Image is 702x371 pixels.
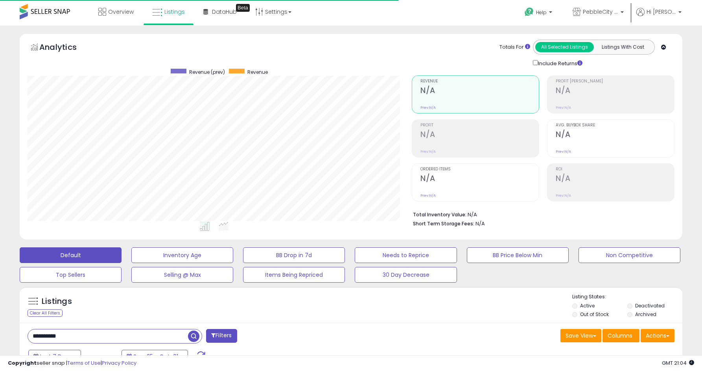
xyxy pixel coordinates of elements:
[647,8,676,16] span: Hi [PERSON_NAME]
[420,79,539,84] span: Revenue
[102,359,136,367] a: Privacy Policy
[556,193,571,198] small: Prev: N/A
[556,174,674,185] h2: N/A
[636,8,682,26] a: Hi [PERSON_NAME]
[420,174,539,185] h2: N/A
[420,123,539,128] span: Profit
[641,329,674,342] button: Actions
[413,209,669,219] li: N/A
[133,353,178,360] span: Sep-25 - Oct-01
[243,247,345,263] button: BB Drop in 7d
[556,130,674,141] h2: N/A
[467,247,569,263] button: BB Price Below Min
[420,167,539,172] span: Ordered Items
[556,105,571,110] small: Prev: N/A
[662,359,694,367] span: 2025-10-9 21:04 GMT
[536,9,547,16] span: Help
[475,220,485,227] span: N/A
[355,247,457,263] button: Needs to Reprice
[635,311,656,318] label: Archived
[580,311,609,318] label: Out of Stock
[593,42,652,52] button: Listings With Cost
[635,302,665,309] label: Deactivated
[189,69,225,75] span: Revenue (prev)
[420,193,436,198] small: Prev: N/A
[8,359,37,367] strong: Copyright
[518,1,560,26] a: Help
[420,149,436,154] small: Prev: N/A
[39,42,92,55] h5: Analytics
[420,86,539,97] h2: N/A
[212,8,237,16] span: DataHub
[247,69,268,75] span: Revenue
[206,329,237,343] button: Filters
[580,302,595,309] label: Active
[82,353,118,361] span: Compared to:
[243,267,345,283] button: Items Being Repriced
[164,8,185,16] span: Listings
[556,86,674,97] h2: N/A
[28,350,81,363] button: Last 7 Days
[20,267,122,283] button: Top Sellers
[560,329,601,342] button: Save View
[556,123,674,128] span: Avg. Buybox Share
[131,267,233,283] button: Selling @ Max
[556,79,674,84] span: Profit [PERSON_NAME]
[556,149,571,154] small: Prev: N/A
[603,329,639,342] button: Columns
[524,7,534,17] i: Get Help
[413,211,466,218] b: Total Inventory Value:
[583,8,618,16] span: PebbleCity Store
[527,58,592,68] div: Include Returns
[413,220,474,227] b: Short Term Storage Fees:
[122,350,188,363] button: Sep-25 - Oct-01
[20,247,122,263] button: Default
[8,360,136,367] div: seller snap | |
[608,332,632,340] span: Columns
[67,359,101,367] a: Terms of Use
[355,267,457,283] button: 30 Day Decrease
[420,105,436,110] small: Prev: N/A
[499,44,530,51] div: Totals For
[579,247,680,263] button: Non Competitive
[42,296,72,307] h5: Listings
[108,8,134,16] span: Overview
[40,353,71,360] span: Last 7 Days
[131,247,233,263] button: Inventory Age
[535,42,594,52] button: All Selected Listings
[556,167,674,172] span: ROI
[572,293,682,301] p: Listing States:
[420,130,539,141] h2: N/A
[236,4,250,12] div: Tooltip anchor
[28,309,63,317] div: Clear All Filters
